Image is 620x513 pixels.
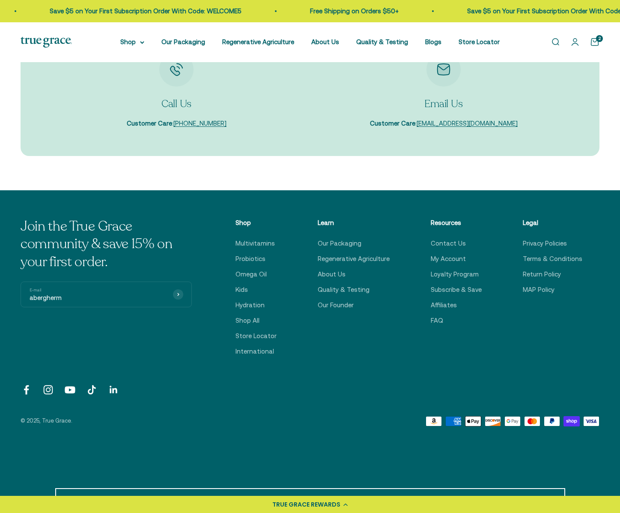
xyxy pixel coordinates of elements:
a: Contact Us [431,238,466,249]
a: Kids [235,285,248,295]
a: Follow on TikTok [86,384,98,396]
a: Quality & Testing [356,38,408,45]
a: About Us [318,269,346,279]
p: Legal [523,218,582,228]
a: Follow on LinkedIn [108,384,119,396]
p: Shop [235,218,277,228]
a: Return Policy [523,269,561,279]
a: MAP Policy [523,285,554,295]
a: Free Shipping on Orders $50+ [303,7,391,15]
div: Item 2 of 2 [319,52,569,129]
strong: Customer Care [370,120,415,127]
a: International [235,346,274,357]
p: Join the True Grace community & save 15% on your first order. [21,218,194,271]
p: Resources [431,218,482,228]
a: Our Packaging [318,238,361,249]
a: Shop All [235,315,259,326]
p: Save $5 on Your First Subscription Order With Code: WELCOME5 [42,6,234,16]
a: My Account [431,254,466,264]
a: Our Founder [318,300,354,310]
a: [PHONE_NUMBER] [173,120,227,127]
a: Multivitamins [235,238,275,249]
a: Store Locator [459,38,500,45]
cart-count: 2 [596,35,603,42]
div: TRUE GRACE REWARDS [272,500,340,509]
a: FAQ [431,315,443,326]
p: : [370,118,518,129]
a: Omega Oil [235,269,267,279]
a: Loyalty Program [431,269,479,279]
a: Follow on Facebook [21,384,32,396]
a: Store Locator [235,331,277,341]
p: : [127,118,227,129]
a: Regenerative Agriculture [318,254,390,264]
a: Subscribe & Save [431,285,482,295]
p: Learn [318,218,390,228]
a: Follow on Instagram [42,384,54,396]
p: Call Us [127,97,227,111]
div: Item 1 of 2 [51,52,301,129]
a: [EMAIL_ADDRESS][DOMAIN_NAME] [417,120,518,127]
strong: Customer Care [127,120,172,127]
a: Quality & Testing [318,285,370,295]
a: Affiliates [431,300,457,310]
a: Probiotics [235,254,265,264]
summary: Shop [120,37,144,47]
a: Regenerative Agriculture [222,38,294,45]
a: Privacy Policies [523,238,567,249]
a: Follow on YouTube [64,384,76,396]
p: © 2025, True Grace. [21,417,72,426]
p: Email Us [370,97,518,111]
a: About Us [311,38,339,45]
a: Our Packaging [161,38,205,45]
a: Blogs [425,38,441,45]
a: Terms & Conditions [523,254,582,264]
a: Hydration [235,300,265,310]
